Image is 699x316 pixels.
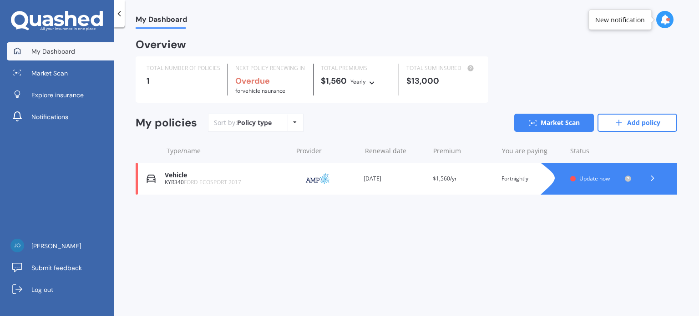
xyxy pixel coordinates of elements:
div: KYR340 [165,179,288,186]
div: Yearly [350,77,366,86]
div: Fortnightly [501,174,563,183]
a: [PERSON_NAME] [7,237,114,255]
a: Market Scan [7,64,114,82]
span: Explore insurance [31,90,84,100]
div: [DATE] [364,174,425,183]
a: Explore insurance [7,86,114,104]
div: TOTAL PREMIUMS [321,64,391,73]
img: Vehicle [147,174,156,183]
span: Update now [579,175,610,182]
span: My Dashboard [31,47,75,56]
span: FORD ECOSPORT 2017 [184,178,241,186]
div: Sort by: [214,118,272,127]
div: My policies [136,116,197,130]
a: Market Scan [514,114,594,132]
span: Notifications [31,112,68,121]
div: New notification [595,15,645,24]
a: My Dashboard [7,42,114,60]
div: Premium [433,146,495,155]
div: 1 [147,76,220,85]
img: 667d3473164cea64c3746888df096f8d [10,239,24,252]
div: Provider [296,146,358,155]
span: My Dashboard [136,15,187,27]
a: Log out [7,281,114,299]
b: Overdue [235,75,270,86]
div: $1,560 [321,76,391,86]
div: TOTAL NUMBER OF POLICIES [147,64,220,73]
img: AMP [295,170,340,187]
span: Log out [31,285,53,294]
span: [PERSON_NAME] [31,241,81,251]
a: Submit feedback [7,259,114,277]
div: Type/name [167,146,289,155]
div: $13,000 [406,76,477,85]
div: Vehicle [165,171,288,179]
div: NEXT POLICY RENEWING IN [235,64,306,73]
span: Market Scan [31,69,68,78]
div: TOTAL SUM INSURED [406,64,477,73]
div: Status [570,146,632,155]
span: $1,560/yr [433,175,457,182]
div: Policy type [237,118,272,127]
div: Overview [136,40,186,49]
a: Notifications [7,108,114,126]
span: for Vehicle insurance [235,87,285,95]
span: Submit feedback [31,263,82,272]
div: Renewal date [365,146,426,155]
div: You are paying [502,146,563,155]
a: Add policy [598,114,677,132]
